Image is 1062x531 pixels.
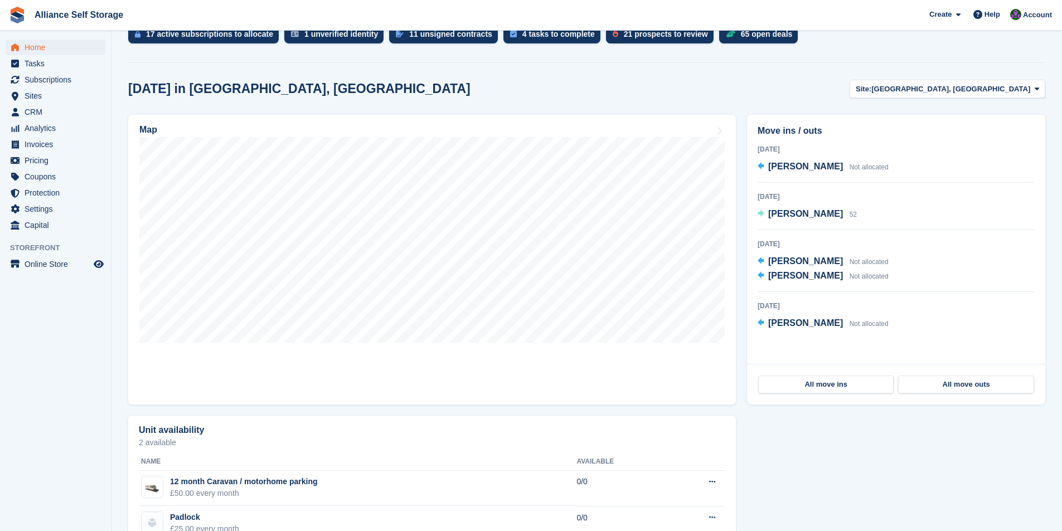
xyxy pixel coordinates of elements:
div: v 4.0.25 [31,18,55,27]
a: menu [6,256,105,272]
div: [DATE] [758,239,1035,249]
div: [DATE] [758,144,1035,154]
span: Tasks [25,56,91,71]
a: 11 unsigned contracts [389,25,503,49]
a: [PERSON_NAME] Not allocated [758,255,889,269]
span: Analytics [25,120,91,136]
div: [DATE] [758,301,1035,311]
span: [PERSON_NAME] [768,256,843,266]
span: Sites [25,88,91,104]
h2: [DATE] in [GEOGRAPHIC_DATA], [GEOGRAPHIC_DATA] [128,81,471,96]
span: Create [929,9,952,20]
img: logo_orange.svg [18,18,27,27]
span: Pricing [25,153,91,168]
h2: Map [139,125,157,135]
th: Available [576,453,668,471]
span: Not allocated [850,163,889,171]
div: [DATE] [758,192,1035,202]
span: Help [985,9,1000,20]
a: Preview store [92,257,105,271]
span: Online Store [25,256,91,272]
h2: Unit availability [139,425,204,435]
img: Romilly Norton [1010,9,1021,20]
button: Site: [GEOGRAPHIC_DATA], [GEOGRAPHIC_DATA] [850,80,1045,98]
span: Capital [25,217,91,233]
img: contract_signature_icon-13c848040528278c33f63329250d36e43548de30e8caae1d1a13099fd9432cc5.svg [396,31,404,37]
div: £50.00 every month [170,488,318,499]
span: Not allocated [850,258,889,266]
div: Padlock [170,511,239,523]
div: Domain Overview [45,66,100,73]
span: Not allocated [850,320,889,328]
a: [PERSON_NAME] Not allocated [758,316,889,331]
img: prospect-51fa495bee0391a8d652442698ab0144808aea92771e9ea1ae160a38d050c398.svg [613,31,618,37]
span: Protection [25,185,91,201]
span: Account [1023,9,1052,21]
span: CRM [25,104,91,120]
div: 21 prospects to review [624,30,708,38]
div: Domain: [DOMAIN_NAME] [29,29,123,38]
a: menu [6,88,105,104]
span: [PERSON_NAME] [768,318,843,328]
span: [PERSON_NAME] [768,271,843,280]
div: 12 month Caravan / motorhome parking [170,476,318,488]
span: Settings [25,201,91,217]
img: task-75834270c22a3079a89374b754ae025e5fb1db73e45f91037f5363f120a921f8.svg [510,31,517,37]
span: Subscriptions [25,72,91,87]
span: [GEOGRAPHIC_DATA], [GEOGRAPHIC_DATA] [871,84,1030,95]
a: menu [6,137,105,152]
a: Map [128,115,736,405]
img: active_subscription_to_allocate_icon-d502201f5373d7db506a760aba3b589e785aa758c864c3986d89f69b8ff3... [135,31,140,38]
span: Coupons [25,169,91,184]
div: Keywords by Traffic [125,66,184,73]
span: Not allocated [850,272,889,280]
td: 0/0 [576,470,668,506]
p: 2 available [139,439,725,446]
a: menu [6,185,105,201]
a: Alliance Self Storage [30,6,128,24]
a: menu [6,169,105,184]
div: 4 tasks to complete [522,30,595,38]
span: 52 [850,211,857,218]
a: All move ins [758,376,894,393]
a: [PERSON_NAME] Not allocated [758,160,889,174]
img: Caravan%20-%20R.jpg [142,481,163,494]
a: menu [6,153,105,168]
a: menu [6,104,105,120]
a: menu [6,201,105,217]
span: [PERSON_NAME] [768,162,843,171]
span: Storefront [10,242,111,254]
div: 65 open deals [741,30,793,38]
div: 11 unsigned contracts [409,30,492,38]
a: 1 unverified identity [284,25,389,49]
span: Invoices [25,137,91,152]
a: [PERSON_NAME] 52 [758,207,857,222]
img: deal-1b604bf984904fb50ccaf53a9ad4b4a5d6e5aea283cecdc64d6e3604feb123c2.svg [726,30,735,38]
a: menu [6,120,105,136]
a: 17 active subscriptions to allocate [128,25,284,49]
a: 4 tasks to complete [503,25,606,49]
img: website_grey.svg [18,29,27,38]
a: 65 open deals [719,25,804,49]
a: 21 prospects to review [606,25,719,49]
img: tab_domain_overview_orange.svg [32,65,41,74]
a: menu [6,72,105,87]
a: menu [6,217,105,233]
span: Home [25,40,91,55]
span: [PERSON_NAME] [768,209,843,218]
a: [PERSON_NAME] Not allocated [758,269,889,284]
img: stora-icon-8386f47178a22dfd0bd8f6a31ec36ba5ce8667c1dd55bd0f319d3a0aa187defe.svg [9,7,26,23]
h2: Move ins / outs [758,124,1035,138]
img: verify_identity-adf6edd0f0f0b5bbfe63781bf79b02c33cf7c696d77639b501bdc392416b5a36.svg [291,31,299,37]
div: 17 active subscriptions to allocate [146,30,273,38]
a: menu [6,56,105,71]
a: menu [6,40,105,55]
span: Site: [856,84,871,95]
div: 1 unverified identity [304,30,378,38]
a: All move outs [898,376,1034,393]
img: tab_keywords_by_traffic_grey.svg [113,65,122,74]
th: Name [139,453,576,471]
